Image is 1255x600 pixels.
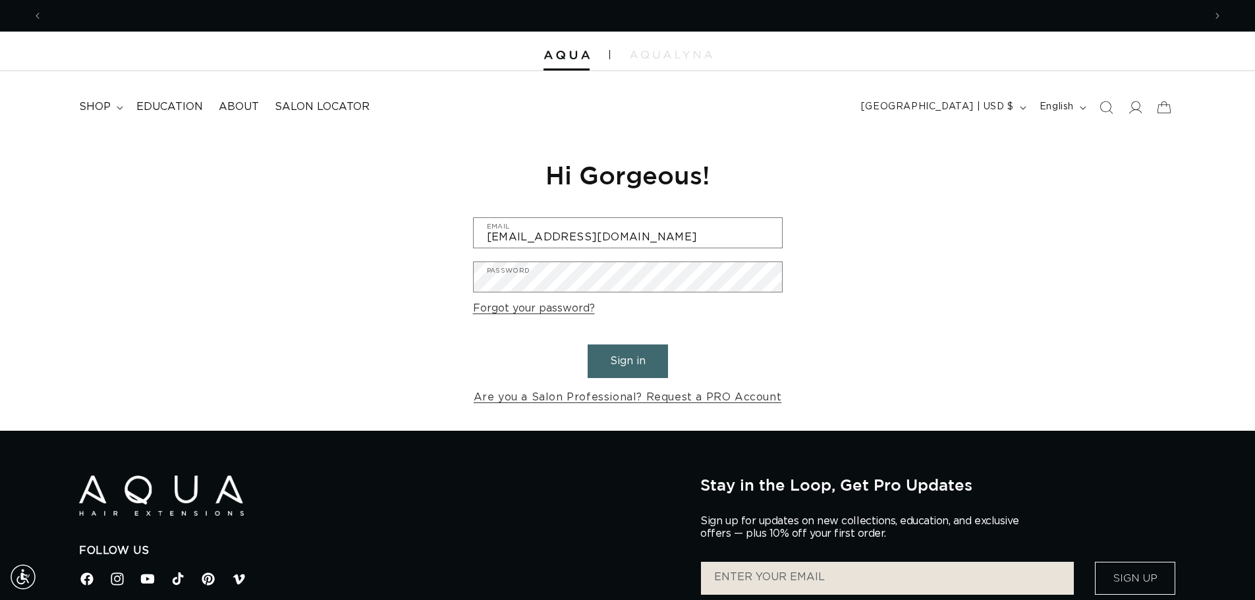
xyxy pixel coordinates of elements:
[1032,95,1092,120] button: English
[630,51,712,59] img: aqualyna.com
[23,3,52,28] button: Previous announcement
[474,388,782,407] a: Are you a Salon Professional? Request a PRO Account
[275,100,370,114] span: Salon Locator
[853,95,1032,120] button: [GEOGRAPHIC_DATA] | USD $
[1095,562,1175,595] button: Sign Up
[700,515,1030,540] p: Sign up for updates on new collections, education, and exclusive offers — plus 10% off your first...
[136,100,203,114] span: Education
[1092,93,1121,122] summary: Search
[544,51,590,60] img: Aqua Hair Extensions
[473,299,595,318] a: Forgot your password?
[588,344,668,378] button: Sign in
[211,92,267,122] a: About
[219,100,259,114] span: About
[128,92,211,122] a: Education
[267,92,377,122] a: Salon Locator
[71,92,128,122] summary: shop
[701,562,1074,595] input: ENTER YOUR EMAIL
[861,100,1014,114] span: [GEOGRAPHIC_DATA] | USD $
[700,476,1176,494] h2: Stay in the Loop, Get Pro Updates
[79,476,244,516] img: Aqua Hair Extensions
[474,218,782,248] input: Email
[79,544,681,558] h2: Follow Us
[1203,3,1232,28] button: Next announcement
[79,100,111,114] span: shop
[473,159,783,191] h1: Hi Gorgeous!
[1040,100,1074,114] span: English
